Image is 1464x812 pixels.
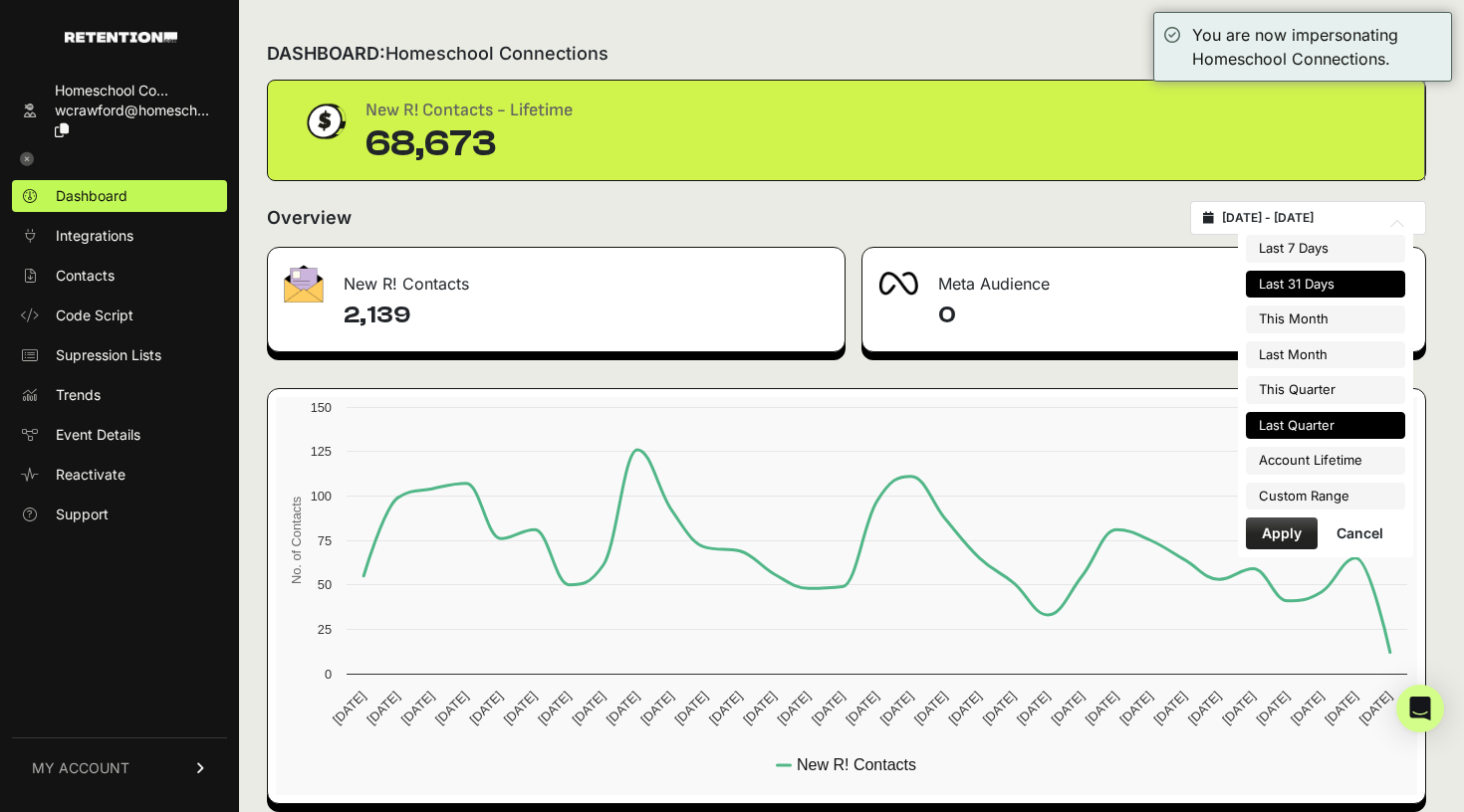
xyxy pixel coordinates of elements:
[366,97,573,124] div: New R! Contacts - Lifetime
[1192,23,1441,71] div: You are now impersonating Homeschool Connections.
[12,75,227,146] a: Homeschool Co... wcrawford@homesch...
[56,465,125,485] span: Reactivate
[1246,235,1405,263] li: Last 7 Days
[267,40,609,68] h2: DASHBOARD:
[56,505,109,524] span: Support
[1246,517,1318,549] button: Apply
[56,305,133,325] span: Code Script
[878,272,918,296] img: fa-meta-2f981b61bb99beabf952f7030308934f19ce035c18b003e963880cc3fabeebb7.png
[56,385,101,405] span: Trends
[862,248,1425,307] div: Meta Audience
[1116,689,1155,727] text: [DATE]
[1246,412,1405,440] li: Last Quarter
[1396,685,1444,732] div: Open Intercom Messenger
[12,180,227,212] a: Dashboard
[366,124,573,164] div: 68,673
[325,667,332,682] text: 0
[300,97,350,146] img: dollar-coin-05c43ed7efb7bc0c12610022525b4bbbb207c7efeef5aecc26f025e68dcafac9.png
[318,533,332,548] text: 75
[809,689,848,727] text: [DATE]
[945,689,984,727] text: [DATE]
[311,489,332,504] text: 100
[12,220,227,252] a: Integrations
[1246,271,1405,299] li: Last 31 Days
[1083,689,1121,727] text: [DATE]
[12,379,227,411] a: Trends
[1219,689,1258,727] text: [DATE]
[311,400,332,415] text: 150
[877,689,916,727] text: [DATE]
[672,689,711,727] text: [DATE]
[1246,447,1405,475] li: Account Lifetime
[318,577,332,592] text: 50
[344,300,829,331] h4: 2,139
[797,756,916,773] text: New R! Contacts
[318,622,332,637] text: 25
[289,497,304,584] text: No. of Contacts
[740,689,779,727] text: [DATE]
[1246,376,1405,404] li: This Quarter
[1322,689,1360,727] text: [DATE]
[637,689,676,727] text: [DATE]
[938,300,1409,331] h4: 0
[1254,689,1293,727] text: [DATE]
[1151,689,1190,727] text: [DATE]
[32,758,129,778] span: MY ACCOUNT
[364,689,402,727] text: [DATE]
[12,300,227,331] a: Code Script
[12,459,227,491] a: Reactivate
[1014,689,1053,727] text: [DATE]
[55,101,209,118] span: wcrawford@homesch...
[56,266,115,286] span: Contacts
[398,689,437,727] text: [DATE]
[775,689,814,727] text: [DATE]
[843,689,881,727] text: [DATE]
[980,689,1019,727] text: [DATE]
[1246,483,1405,510] li: Custom Range
[56,226,133,246] span: Integrations
[55,81,219,101] div: Homeschool Co...
[501,689,540,727] text: [DATE]
[466,689,505,727] text: [DATE]
[311,444,332,459] text: 125
[535,689,574,727] text: [DATE]
[267,204,352,232] h2: Overview
[1321,517,1399,549] button: Cancel
[330,689,368,727] text: [DATE]
[12,737,227,798] a: MY ACCOUNT
[385,43,609,64] span: Homeschool Connections
[1048,689,1087,727] text: [DATE]
[1246,341,1405,369] li: Last Month
[12,339,227,371] a: Supression Lists
[56,345,161,365] span: Supression Lists
[1356,689,1395,727] text: [DATE]
[706,689,745,727] text: [DATE]
[432,689,471,727] text: [DATE]
[56,425,140,445] span: Event Details
[604,689,642,727] text: [DATE]
[12,419,227,451] a: Event Details
[12,499,227,530] a: Support
[1288,689,1327,727] text: [DATE]
[56,186,127,206] span: Dashboard
[268,248,845,307] div: New R! Contacts
[570,689,609,727] text: [DATE]
[284,265,324,303] img: fa-envelope-19ae18322b30453b285274b1b8af3d052b27d846a4fbe8435d1a52b978f639a2.png
[911,689,950,727] text: [DATE]
[65,32,177,43] img: Retention.com
[1185,689,1224,727] text: [DATE]
[1246,305,1405,333] li: This Month
[12,260,227,292] a: Contacts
